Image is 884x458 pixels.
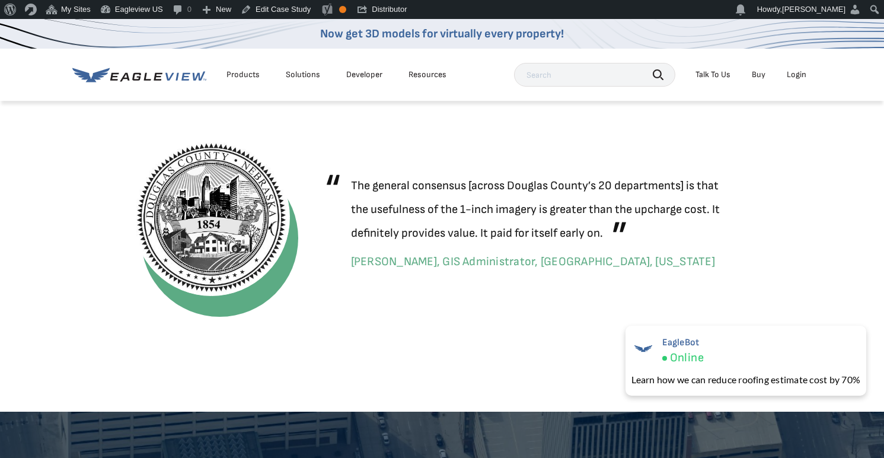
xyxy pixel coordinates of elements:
span: Online [670,351,704,365]
a: Buy [752,69,765,80]
img: EagleBot [631,337,655,361]
span: EagleBot [662,337,704,348]
input: Search [514,63,675,87]
div: OK [339,6,346,13]
div: Talk To Us [695,69,730,80]
span: “ [324,171,341,210]
span: The general consensus [across Douglas County’s 20 departments] is that the usefulness of the 1-in... [351,179,720,240]
span: ” [612,219,628,257]
a: Now get 3D models for virtually every property! [320,27,564,41]
div: Products [226,69,260,80]
span: [PERSON_NAME] [782,5,845,14]
div: Login [787,69,806,80]
div: Learn how we can reduce roofing estimate cost by 70% [631,373,860,387]
div: Solutions [286,69,320,80]
p: [PERSON_NAME], GIS Administrator, [GEOGRAPHIC_DATA], [US_STATE] [351,255,726,269]
div: Resources [409,69,446,80]
a: Developer [346,69,382,80]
